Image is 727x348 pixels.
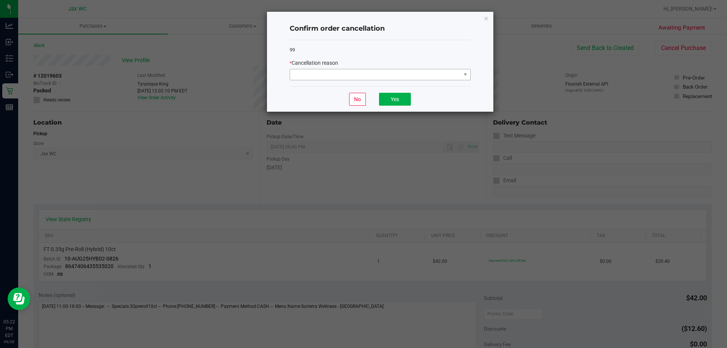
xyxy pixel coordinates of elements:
[484,14,489,23] button: Close
[379,93,411,106] button: Yes
[349,93,366,106] button: No
[8,287,30,310] iframe: Resource center
[290,24,471,34] h4: Confirm order cancellation
[290,47,295,53] span: 99
[292,60,338,66] span: Cancellation reason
